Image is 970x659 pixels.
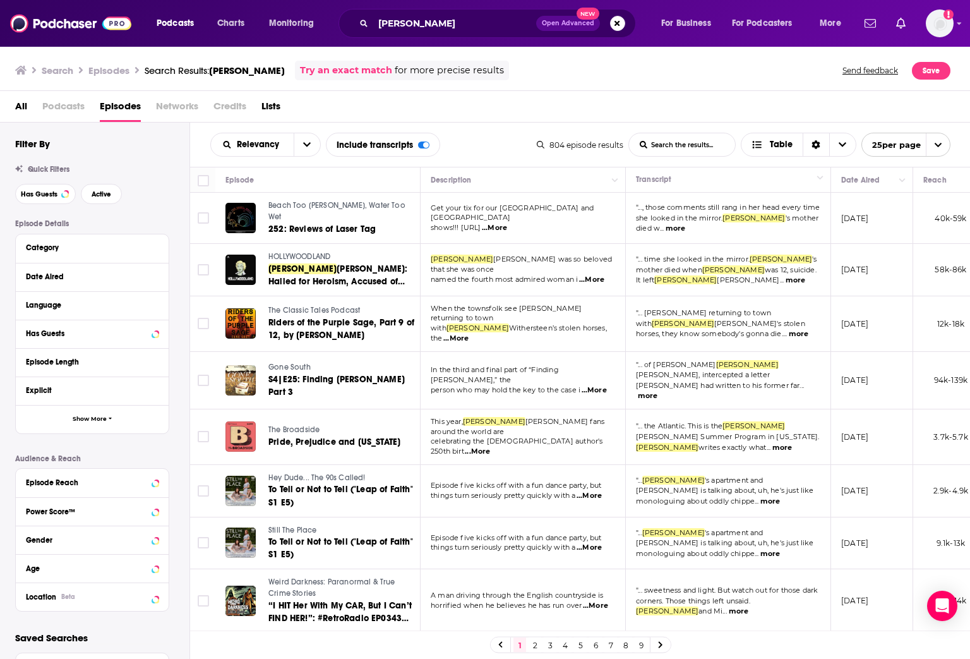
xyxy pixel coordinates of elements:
[198,212,209,224] span: Toggle select row
[42,96,85,122] span: Podcasts
[268,436,419,449] a: Pride, Prejudice and [US_STATE]
[26,272,150,281] div: Date Aired
[638,390,657,401] button: more
[269,15,314,32] span: Monitoring
[803,133,829,156] div: Sort Direction
[638,421,722,430] span: ... the Atlantic. This is the
[636,308,805,338] span: "
[198,264,209,275] span: Toggle select row
[933,486,969,495] span: 2.9k-4.9k
[210,133,321,157] h2: Choose List sort
[513,638,526,653] a: 1
[268,484,413,507] span: To Tell or Not to Tell ("Leap of Faith" S1 E5)
[268,536,419,561] a: To Tell or Not to Tell ("Leap of Faith" S1 E5)
[579,275,604,285] span: ...More
[636,586,818,615] span: "
[636,203,820,233] span: "
[431,543,575,552] span: things turn seriously pretty quickly with a
[636,255,817,274] span: 's mother died when
[21,191,57,198] span: Has Guests
[26,564,148,573] div: Age
[431,491,575,500] span: things turn seriously pretty quickly with a
[268,473,366,482] span: Hey Dude... The 90s Called!
[237,140,284,149] span: Relevancy
[268,362,419,373] a: Gone South
[26,243,150,252] div: Category
[636,370,799,390] span: [PERSON_NAME], intercepted a letter [PERSON_NAME] had written to his former far
[198,431,209,442] span: Toggle select row
[431,591,603,600] span: A man driving through the English countryside is
[88,64,129,76] h3: Episodes
[760,548,780,559] button: more
[431,203,594,222] span: Get your tix for our [GEOGRAPHIC_DATA] and [GEOGRAPHIC_DATA]
[636,586,818,615] a: "... sweetness and light. But watch out for those dark corners. Those things left unsaid.[PERSON_...
[755,497,759,505] span: ...
[732,15,793,32] span: For Podcasters
[636,255,817,284] a: "... time she looked in the mirror.[PERSON_NAME]'s mother died when[PERSON_NAME]was 12, suicide. ...
[839,61,902,80] button: Send feedback
[729,606,748,617] button: more
[10,11,131,35] img: Podchaser - Follow, Share and Rate Podcasts
[652,13,727,33] button: open menu
[780,275,784,284] span: ...
[268,525,419,536] a: Still The Place
[937,319,964,329] span: 12k-18k
[636,586,818,605] span: ... sweetness and light. But watch out for those dark corners. Those things left unsaid.
[943,9,954,20] svg: Add a profile image
[654,275,717,284] span: [PERSON_NAME]
[716,360,779,369] span: [PERSON_NAME]
[261,96,280,122] span: Lists
[268,263,337,274] span: [PERSON_NAME]
[537,140,623,150] div: 804 episode results
[26,531,159,547] button: Gender
[26,507,148,516] div: Power Score™
[28,165,69,174] span: Quick Filters
[636,172,671,187] div: Transcript
[717,275,779,284] span: [PERSON_NAME]
[26,503,159,519] button: Power Score™
[636,308,771,328] span: ... [PERSON_NAME] returning to town with
[577,491,602,501] span: ...More
[217,15,244,32] span: Charts
[661,15,711,32] span: For Business
[636,360,799,390] a: "... of [PERSON_NAME][PERSON_NAME][PERSON_NAME], intercepted a letter [PERSON_NAME] had written t...
[157,15,194,32] span: Podcasts
[100,96,141,122] a: Episodes
[841,595,868,606] p: [DATE]
[933,432,968,442] span: 3.7k-5.7k
[760,496,780,507] button: more
[26,358,150,366] div: Episode Length
[841,485,868,496] p: [DATE]
[862,135,921,155] span: 25 per page
[268,305,419,317] a: The Classic Tales Podcast
[268,425,320,434] span: The Broadside
[26,588,159,604] button: LocationBeta
[148,13,210,33] button: open menu
[636,203,820,233] a: "..., those comments still rang in her head every time she looked in the mirror.[PERSON_NAME]'s m...
[583,601,608,611] span: ...More
[811,13,857,33] button: open menu
[750,255,812,263] span: [PERSON_NAME]
[589,638,602,653] a: 6
[635,638,647,653] a: 9
[636,528,814,558] span: 's apartment and [PERSON_NAME] is talking about, uh, he's just like monologuing about oddly chippe
[26,593,56,602] span: Location
[209,64,285,76] span: [PERSON_NAME]
[431,323,607,342] span: Withersteen’s stolen horses, the
[213,96,246,122] span: Credits
[198,485,209,497] span: Toggle select row
[268,263,419,288] a: [PERSON_NAME][PERSON_NAME]: Hailed for Heroism, Accused of Treason, and Targeted by the President
[156,96,198,122] span: Networks
[604,638,617,653] a: 7
[431,365,559,384] span: In the third and final part of “Finding [PERSON_NAME],” the
[198,537,209,548] span: Toggle select row
[722,421,785,430] span: [PERSON_NAME]
[698,443,766,452] span: writes exactly what
[926,9,954,37] button: Show profile menu
[574,638,587,653] a: 5
[895,173,910,188] button: Column Actions
[783,329,787,338] span: ...
[636,203,820,222] span: ..., those comments still rang in her head every time she looked in the mirror.
[935,265,966,274] span: 58k-86k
